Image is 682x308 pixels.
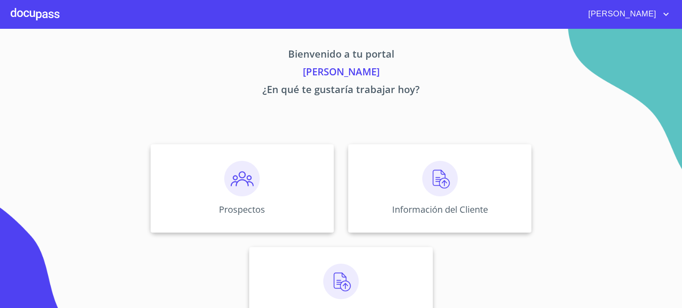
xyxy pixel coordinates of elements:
[67,82,615,100] p: ¿En qué te gustaría trabajar hoy?
[323,264,359,299] img: carga.png
[582,7,661,21] span: [PERSON_NAME]
[224,161,260,196] img: prospectos.png
[582,7,671,21] button: account of current user
[219,203,265,215] p: Prospectos
[67,47,615,64] p: Bienvenido a tu portal
[392,203,488,215] p: Información del Cliente
[67,64,615,82] p: [PERSON_NAME]
[422,161,458,196] img: carga.png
